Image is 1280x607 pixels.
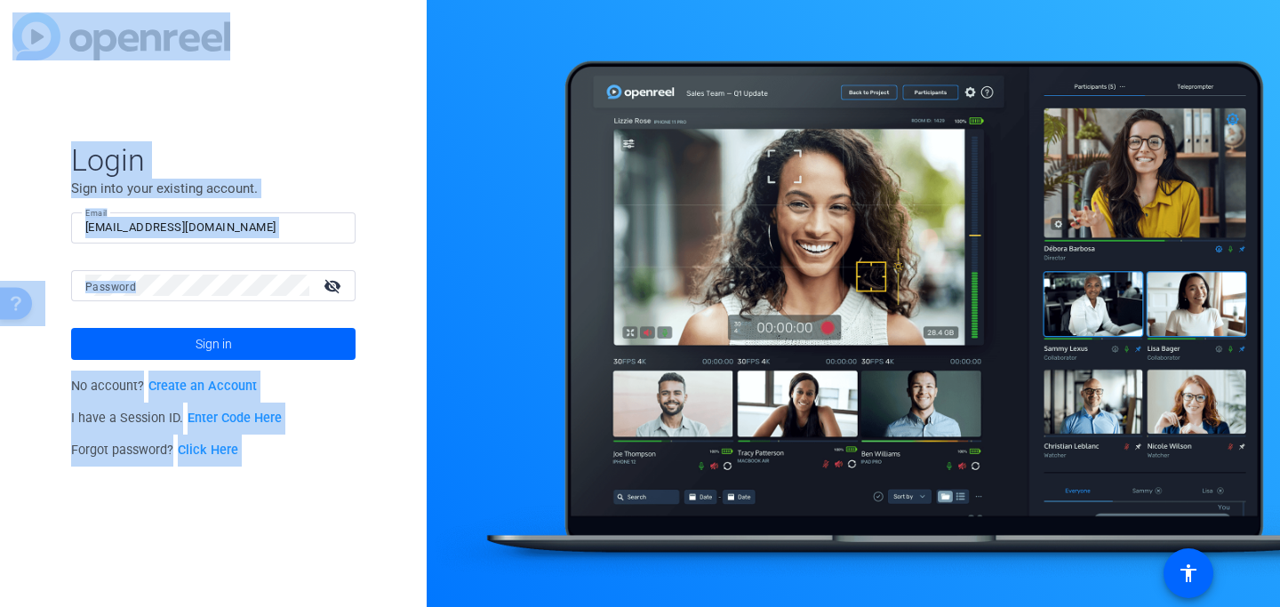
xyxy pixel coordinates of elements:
[188,411,282,426] a: Enter Code Here
[196,322,232,366] span: Sign in
[85,217,341,238] input: Enter Email Address
[71,411,282,426] span: I have a Session ID.
[85,208,108,218] mat-label: Email
[71,443,238,458] span: Forgot password?
[313,273,356,299] mat-icon: visibility_off
[148,379,257,394] a: Create an Account
[71,141,356,179] span: Login
[85,281,136,293] mat-label: Password
[178,443,238,458] a: Click Here
[71,179,356,198] p: Sign into your existing account.
[71,379,257,394] span: No account?
[1178,563,1199,584] mat-icon: accessibility
[12,12,230,60] img: blue-gradient.svg
[71,328,356,360] button: Sign in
